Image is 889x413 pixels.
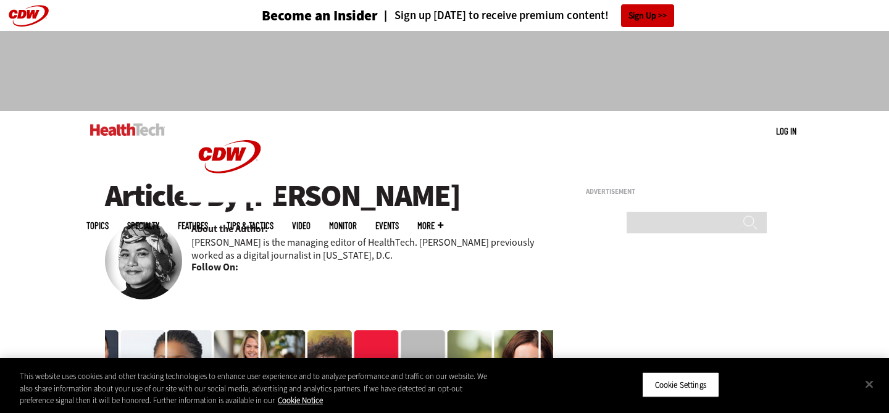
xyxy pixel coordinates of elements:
img: Home [90,123,165,136]
iframe: advertisement [220,43,669,99]
img: Home [183,111,276,202]
a: Events [375,221,399,230]
a: Video [292,221,311,230]
div: This website uses cookies and other tracking technologies to enhance user experience and to analy... [20,370,489,407]
button: Close [856,370,883,398]
span: More [417,221,443,230]
a: Log in [776,125,796,136]
a: Become an Insider [215,9,378,23]
button: Cookie Settings [642,372,719,398]
a: Tips & Tactics [227,221,273,230]
a: Features [178,221,208,230]
a: More information about your privacy [278,395,323,406]
p: [PERSON_NAME] is the managing editor of HealthTech. [PERSON_NAME] previously worked as a digital ... [191,236,553,262]
iframe: advertisement [586,200,771,354]
span: Topics [86,221,109,230]
img: Teta-Alim [105,222,182,299]
a: Sign Up [621,4,674,27]
b: Follow On: [191,261,238,274]
div: User menu [776,125,796,138]
h3: Become an Insider [262,9,378,23]
span: Specialty [127,221,159,230]
a: MonITor [329,221,357,230]
a: CDW [183,193,276,206]
a: Sign up [DATE] to receive premium content! [378,10,609,22]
